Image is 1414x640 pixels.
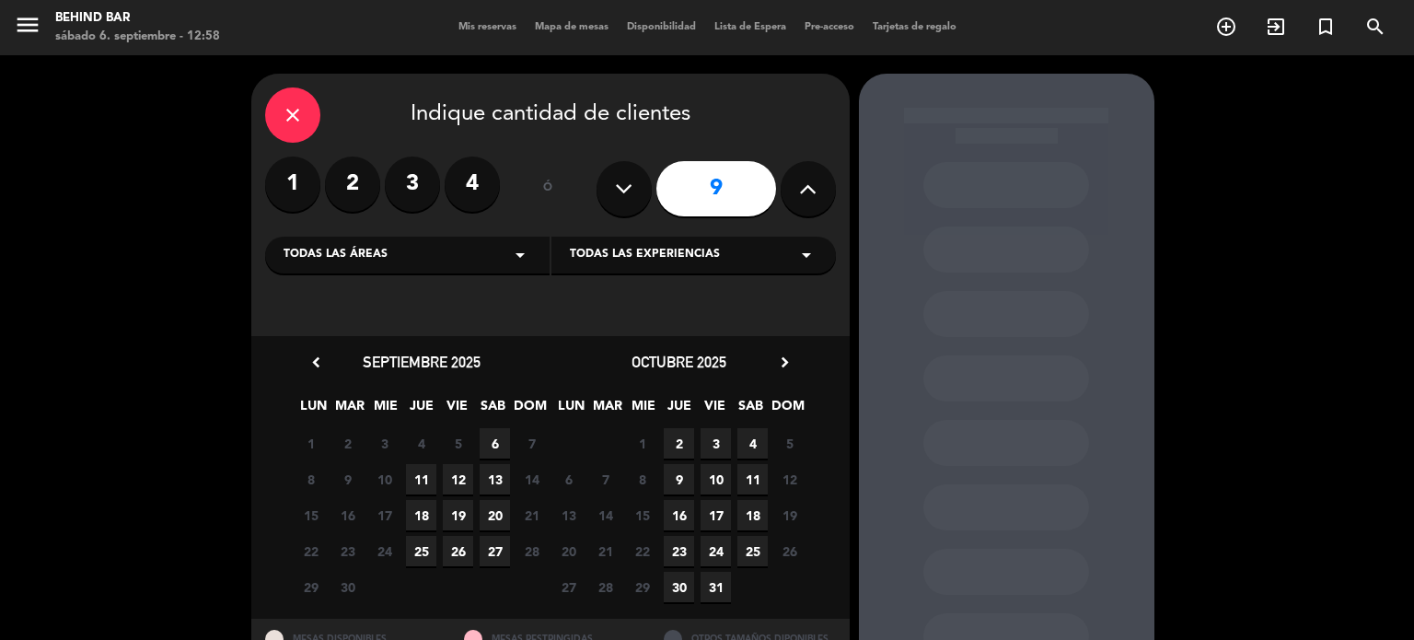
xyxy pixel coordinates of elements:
span: 28 [590,572,620,602]
span: 27 [480,536,510,566]
div: ó [518,157,578,221]
label: 3 [385,157,440,212]
span: 29 [296,572,326,602]
div: Indique cantidad de clientes [265,87,836,143]
span: 7 [516,428,547,459]
span: octubre 2025 [632,353,726,371]
span: 3 [701,428,731,459]
span: 21 [590,536,620,566]
span: 8 [627,464,657,495]
span: 21 [516,500,547,530]
i: arrow_drop_down [509,244,531,266]
span: 2 [664,428,694,459]
span: 22 [296,536,326,566]
div: sábado 6. septiembre - 12:58 [55,28,220,46]
span: DOM [514,395,544,425]
span: 16 [664,500,694,530]
span: LUN [298,395,329,425]
span: 12 [774,464,805,495]
span: 23 [664,536,694,566]
span: 12 [443,464,473,495]
span: 9 [664,464,694,495]
span: 1 [627,428,657,459]
span: 24 [701,536,731,566]
span: 18 [406,500,436,530]
span: 30 [664,572,694,602]
span: 27 [553,572,584,602]
span: SAB [736,395,766,425]
span: 3 [369,428,400,459]
span: 23 [332,536,363,566]
span: MAR [334,395,365,425]
span: Mis reservas [449,22,526,32]
span: VIE [442,395,472,425]
span: 25 [737,536,768,566]
span: 9 [332,464,363,495]
span: 8 [296,464,326,495]
span: 4 [737,428,768,459]
span: SAB [478,395,508,425]
span: 4 [406,428,436,459]
span: 13 [480,464,510,495]
span: Tarjetas de regalo [863,22,966,32]
span: Lista de Espera [705,22,795,32]
i: arrow_drop_down [795,244,817,266]
span: 10 [701,464,731,495]
span: 6 [480,428,510,459]
span: 14 [516,464,547,495]
span: VIE [700,395,730,425]
span: 26 [774,536,805,566]
span: 17 [369,500,400,530]
span: MIE [628,395,658,425]
span: MAR [592,395,622,425]
span: 20 [553,536,584,566]
span: septiembre 2025 [363,353,481,371]
i: exit_to_app [1265,16,1287,38]
span: 28 [516,536,547,566]
span: 1 [296,428,326,459]
span: JUE [664,395,694,425]
span: Disponibilidad [618,22,705,32]
span: 15 [296,500,326,530]
span: 15 [627,500,657,530]
span: 13 [553,500,584,530]
span: 24 [369,536,400,566]
span: 22 [627,536,657,566]
span: 25 [406,536,436,566]
span: 14 [590,500,620,530]
span: 26 [443,536,473,566]
button: menu [14,11,41,45]
span: Pre-acceso [795,22,863,32]
span: 10 [369,464,400,495]
span: 5 [774,428,805,459]
span: 5 [443,428,473,459]
span: 20 [480,500,510,530]
i: menu [14,11,41,39]
span: MIE [370,395,400,425]
i: chevron_right [775,353,794,372]
span: Todas las áreas [284,246,388,264]
span: 11 [737,464,768,495]
span: 17 [701,500,731,530]
i: turned_in_not [1315,16,1337,38]
span: 18 [737,500,768,530]
span: Todas las experiencias [570,246,720,264]
span: Mapa de mesas [526,22,618,32]
div: Behind Bar [55,9,220,28]
span: 11 [406,464,436,495]
span: DOM [771,395,802,425]
label: 4 [445,157,500,212]
span: 19 [774,500,805,530]
span: 19 [443,500,473,530]
span: 16 [332,500,363,530]
i: chevron_left [307,353,326,372]
label: 2 [325,157,380,212]
span: 6 [553,464,584,495]
label: 1 [265,157,320,212]
span: LUN [556,395,586,425]
i: search [1364,16,1386,38]
span: 30 [332,572,363,602]
i: add_circle_outline [1215,16,1237,38]
span: 7 [590,464,620,495]
i: close [282,104,304,126]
